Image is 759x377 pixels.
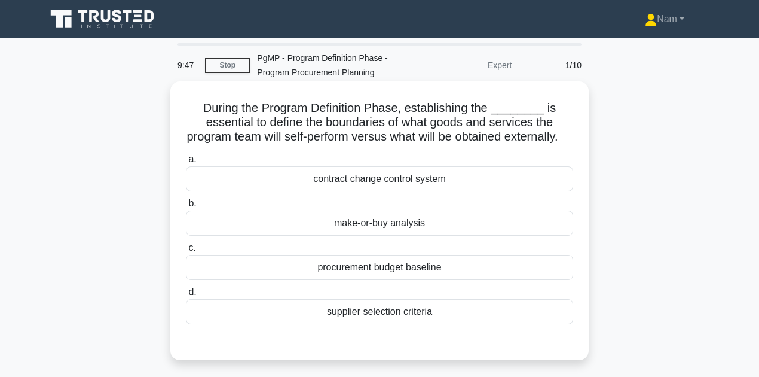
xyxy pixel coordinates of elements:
div: 9:47 [170,53,205,77]
div: 1/10 [519,53,589,77]
a: Stop [205,58,250,73]
h5: During the Program Definition Phase, establishing the ________ is essential to define the boundar... [185,101,574,145]
span: d. [188,287,196,297]
div: make-or-buy analysis [186,211,573,236]
div: contract change control system [186,166,573,191]
div: Expert [414,53,519,77]
div: supplier selection criteria [186,299,573,324]
span: c. [188,242,195,253]
div: PgMP - Program Definition Phase - Program Procurement Planning [250,46,414,84]
a: Nam [616,7,713,31]
span: b. [188,198,196,208]
span: a. [188,154,196,164]
div: procurement budget baseline [186,255,573,280]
